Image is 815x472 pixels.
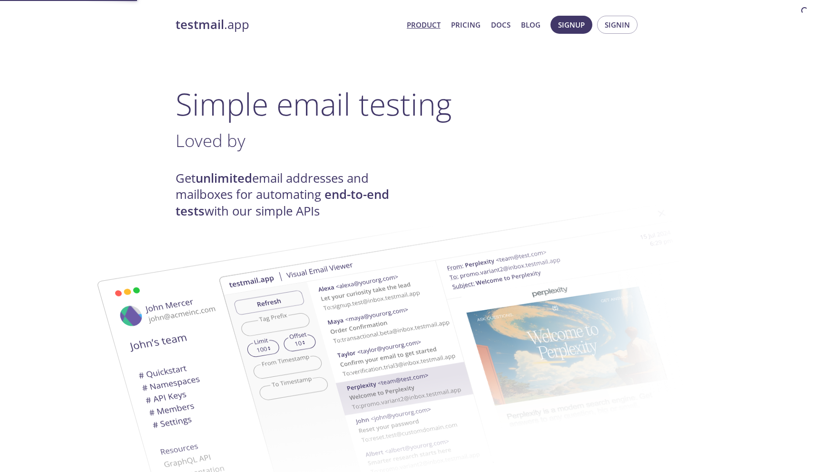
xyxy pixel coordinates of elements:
strong: unlimited [196,170,252,187]
a: Pricing [451,19,481,31]
a: Blog [521,19,540,31]
span: Signin [605,19,630,31]
button: Signin [597,16,638,34]
span: Signup [558,19,585,31]
strong: end-to-end tests [176,186,389,219]
a: Docs [491,19,511,31]
strong: testmail [176,16,224,33]
h1: Simple email testing [176,86,640,122]
a: Product [407,19,441,31]
span: Loved by [176,128,245,152]
h4: Get email addresses and mailboxes for automating with our simple APIs [176,170,408,219]
button: Signup [550,16,592,34]
a: testmail.app [176,17,399,33]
